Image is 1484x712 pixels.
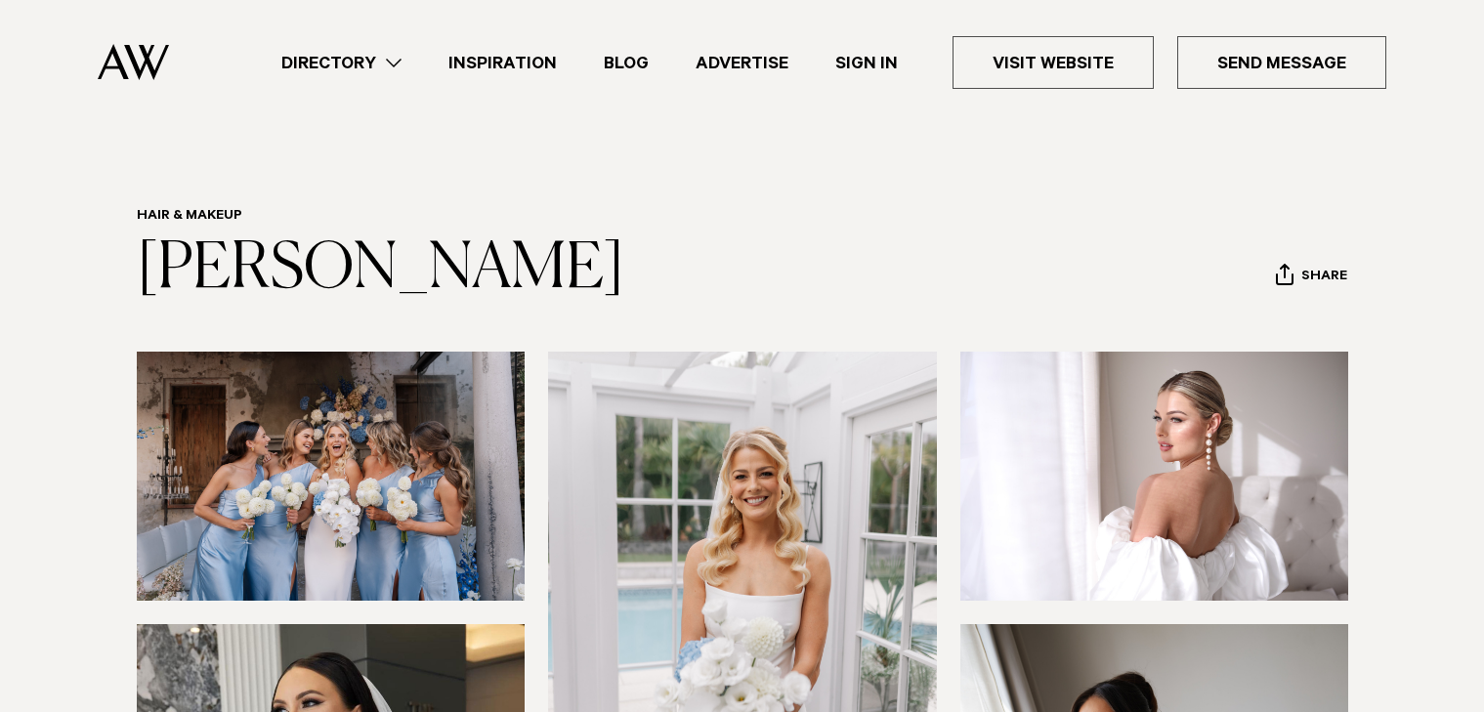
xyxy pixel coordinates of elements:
a: Advertise [672,50,812,76]
a: Inspiration [425,50,580,76]
span: Share [1301,269,1347,287]
a: Directory [258,50,425,76]
a: Blog [580,50,672,76]
a: [PERSON_NAME] [137,238,624,301]
a: Visit Website [953,36,1154,89]
a: Sign In [812,50,921,76]
a: Send Message [1177,36,1386,89]
button: Share [1275,263,1348,292]
img: Auckland Weddings Logo [98,44,169,80]
a: Hair & Makeup [137,209,242,225]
